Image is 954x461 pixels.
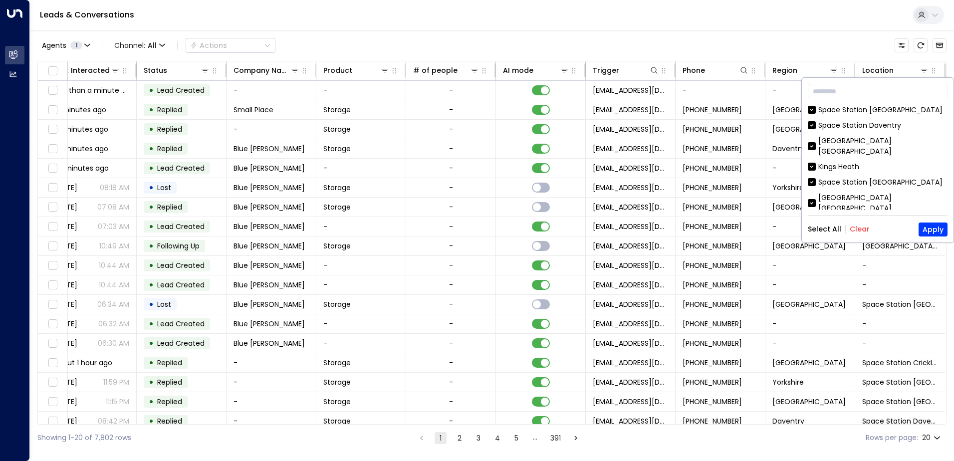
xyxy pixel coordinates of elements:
div: [GEOGRAPHIC_DATA] [GEOGRAPHIC_DATA] [808,193,948,214]
td: - [765,256,855,275]
button: Customize [895,38,909,52]
div: Status [144,64,167,76]
td: - [855,256,945,275]
div: Space Station [GEOGRAPHIC_DATA] [808,177,948,188]
button: Clear [850,225,870,233]
td: - [227,353,316,372]
div: • [149,199,154,216]
span: leads@space-station.co.uk [593,144,668,154]
button: Agents1 [37,38,94,52]
span: 21 minutes ago [54,105,106,115]
span: Toggle select row [46,376,59,389]
p: 08:42 PM [98,416,129,426]
span: Yorkshire [772,183,804,193]
span: +441252876258 [683,319,742,329]
span: Toggle select row [46,162,59,175]
span: +441252876258 [683,183,742,193]
div: Last Interacted [54,64,120,76]
div: Button group with a nested menu [186,38,275,53]
span: Toggle select all [46,65,59,77]
td: - [855,334,945,353]
div: Kings Heath [818,162,859,172]
span: leads@space-station.co.uk [593,416,668,426]
div: • [149,276,154,293]
div: Space Station [GEOGRAPHIC_DATA] [808,105,948,115]
span: +441252876258 [683,222,742,231]
span: Lead Created [157,260,205,270]
div: Space Station [GEOGRAPHIC_DATA] [818,105,943,115]
span: Replied [157,144,182,154]
span: leads@space-station.co.uk [593,338,668,348]
button: Channel:All [110,38,169,52]
span: leads@space-station.co.uk [593,319,668,329]
div: - [449,105,453,115]
p: 10:44 AM [99,260,129,270]
div: Product [323,64,390,76]
button: Go to page 3 [473,432,484,444]
td: - [855,275,945,294]
td: - [227,412,316,431]
span: Toggle select row [46,143,59,155]
span: leads@space-station.co.uk [593,299,668,309]
span: Lead Created [157,338,205,348]
span: Replied [157,416,182,426]
span: leads@space-station.co.uk [593,183,668,193]
span: Storage [323,416,351,426]
p: 06:34 AM [97,299,129,309]
div: • [149,140,154,157]
span: 39 minutes ago [54,163,109,173]
span: Refresh [914,38,928,52]
div: Space Station Daventry [808,120,948,131]
span: +447506599966 [683,397,742,407]
p: 07:03 AM [98,222,129,231]
span: Storage [323,299,351,309]
span: Replied [157,377,182,387]
div: - [449,299,453,309]
span: Lead Created [157,85,205,95]
span: Blue Wilson [234,183,305,193]
span: Lost [157,183,171,193]
div: Product [323,64,352,76]
span: leads@space-station.co.uk [593,358,668,368]
div: - [449,163,453,173]
td: - [316,275,406,294]
div: - [449,260,453,270]
td: - [227,120,316,139]
span: Agents [42,42,66,49]
div: - [449,416,453,426]
div: Status [144,64,210,76]
div: Space Station [GEOGRAPHIC_DATA] [818,177,943,188]
div: - [449,338,453,348]
span: +441252876258 [683,202,742,212]
span: leads@space-station.co.uk [593,377,668,387]
button: Go to page 5 [510,432,522,444]
span: 33 minutes ago [54,144,108,154]
span: Birmingham [772,397,846,407]
span: leads@space-station.co.uk [593,280,668,290]
span: leads@space-station.co.uk [593,260,668,270]
span: +441615855220 [683,124,742,134]
span: Toggle select row [46,259,59,272]
span: +441252876258 [683,260,742,270]
p: 06:32 AM [98,319,129,329]
span: London [772,358,846,368]
div: • [149,237,154,254]
span: Storage [323,202,351,212]
span: Blue Wilson [234,144,305,154]
span: Storage [323,183,351,193]
span: Toggle select row [46,415,59,428]
div: - [449,241,453,251]
div: # of people [413,64,479,76]
span: Space Station Daventry [862,416,938,426]
span: +441252876258 [683,144,742,154]
span: Replied [157,358,182,368]
span: Daventry [772,416,804,426]
span: Blue Wilson [234,260,305,270]
div: Location [862,64,929,76]
p: 10:49 AM [99,241,129,251]
td: - [676,81,765,100]
button: Actions [186,38,275,53]
span: Storage [323,397,351,407]
div: • [149,121,154,138]
span: Storage [323,105,351,115]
